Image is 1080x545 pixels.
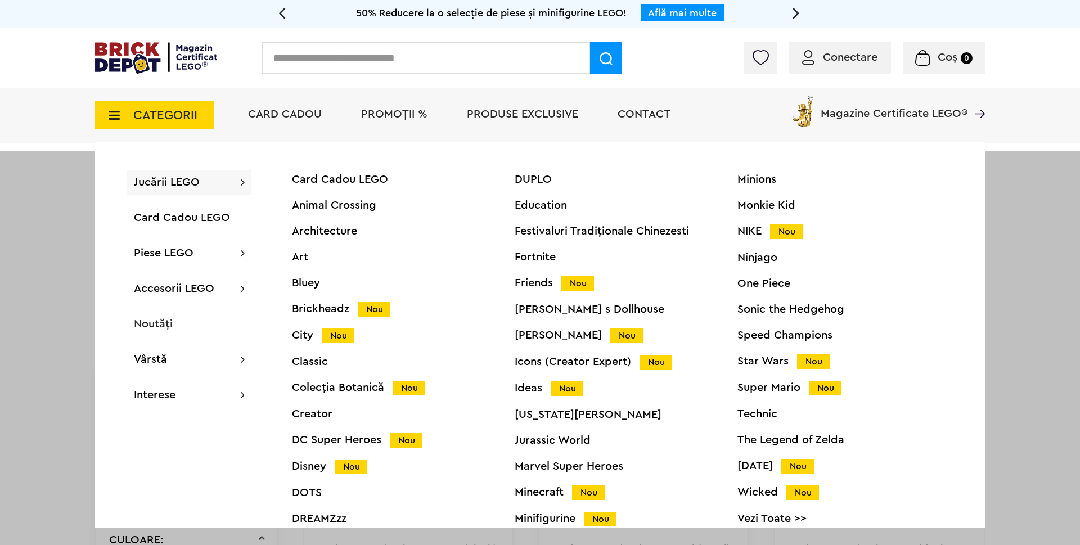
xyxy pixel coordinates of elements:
[821,93,967,119] span: Magazine Certificate LEGO®
[361,109,427,120] a: PROMOȚII %
[356,8,627,18] span: 50% Reducere la o selecție de piese și minifigurine LEGO!
[133,109,197,121] span: CATEGORII
[967,93,985,105] a: Magazine Certificate LEGO®
[961,52,973,64] small: 0
[802,52,877,63] a: Conectare
[938,52,957,63] span: Coș
[823,52,877,63] span: Conectare
[248,109,322,120] a: Card Cadou
[618,109,670,120] a: Contact
[467,109,578,120] a: Produse exclusive
[648,8,717,18] a: Află mai multe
